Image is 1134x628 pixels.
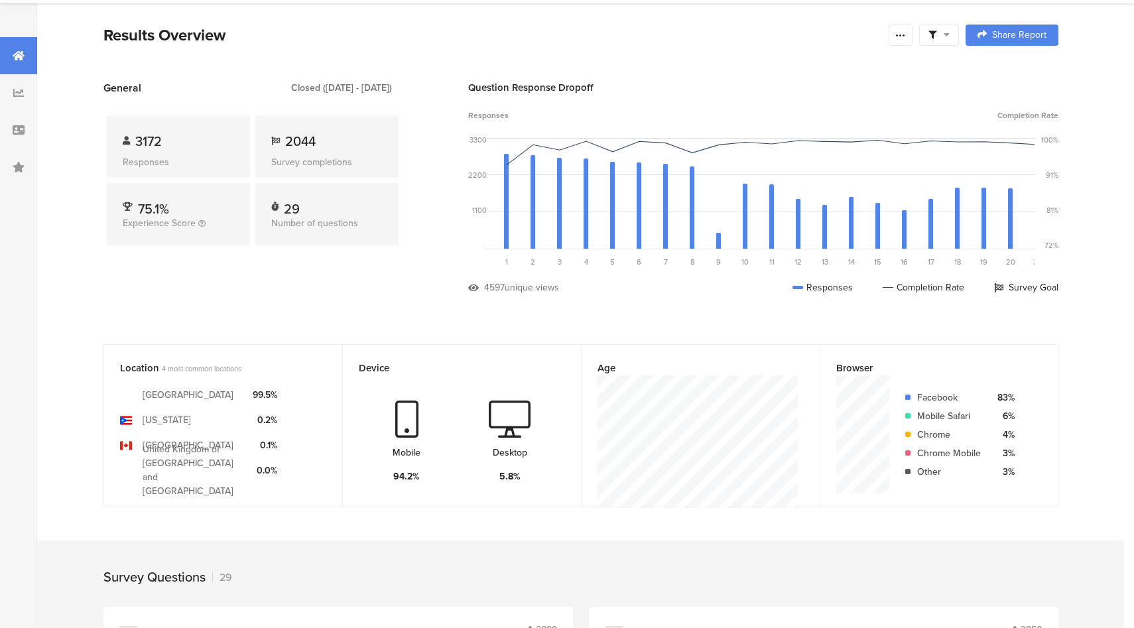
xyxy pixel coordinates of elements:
span: 19 [980,257,987,267]
span: 3 [558,257,562,267]
div: 4597 [484,281,505,294]
span: 7 [664,257,668,267]
div: Device [359,361,543,375]
div: 3300 [470,135,487,145]
div: United Kingdom of [GEOGRAPHIC_DATA] and [GEOGRAPHIC_DATA] [143,442,242,498]
span: Responses [468,109,509,121]
span: 8 [690,257,694,267]
span: 13 [822,257,828,267]
div: Survey Goal [994,281,1058,294]
span: 18 [954,257,961,267]
div: 3% [991,446,1015,460]
div: 0.2% [253,413,277,427]
span: 2044 [285,131,316,151]
div: 83% [991,391,1015,405]
div: unique views [505,281,559,294]
div: Survey completions [271,155,383,169]
span: 3172 [135,131,162,151]
div: 6% [991,409,1015,423]
div: [GEOGRAPHIC_DATA] [143,388,233,402]
div: 29 [212,570,232,585]
div: Closed ([DATE] - [DATE]) [291,81,392,95]
div: [US_STATE] [143,413,191,427]
span: 11 [769,257,775,267]
div: 0.1% [253,438,277,452]
div: Chrome [917,428,981,442]
div: Browser [836,361,1020,375]
div: Other [917,465,981,479]
span: Share Report [992,31,1046,40]
span: Completion Rate [997,109,1058,121]
div: Responses [123,155,234,169]
div: 91% [1046,170,1058,180]
span: 17 [928,257,934,267]
div: 4% [991,428,1015,442]
span: 5 [610,257,615,267]
div: Location [120,361,304,375]
div: 5.8% [499,470,521,483]
div: Mobile Safari [917,409,981,423]
span: 15 [874,257,881,267]
span: 10 [741,257,749,267]
span: 16 [901,257,908,267]
div: 81% [1046,205,1058,216]
span: 4 most common locations [162,363,241,374]
div: 99.5% [253,388,277,402]
div: 72% [1044,240,1058,251]
div: 29 [284,199,300,212]
div: 94.2% [393,470,420,483]
span: 6 [637,257,641,267]
span: 12 [794,257,802,267]
div: [GEOGRAPHIC_DATA] [143,438,233,452]
div: 1100 [472,205,487,216]
div: Responses [792,281,853,294]
span: General [103,80,141,95]
span: 14 [848,257,855,267]
div: 100% [1041,135,1058,145]
div: 0.0% [253,464,277,477]
span: Number of questions [271,216,358,230]
span: 20 [1006,257,1015,267]
span: Experience Score [123,216,196,230]
span: 75.1% [138,199,169,219]
div: 3% [991,465,1015,479]
div: Survey Questions [103,567,206,587]
div: 2200 [468,170,487,180]
span: 2 [531,257,535,267]
div: Results Overview [103,23,882,47]
span: 9 [716,257,721,267]
span: 4 [584,257,588,267]
div: Chrome Mobile [917,446,981,460]
span: 1 [505,257,508,267]
div: Age [598,361,782,375]
div: Facebook [917,391,981,405]
div: Mobile [393,446,420,460]
div: Desktop [493,446,527,460]
span: 21 [1033,257,1040,267]
div: Completion Rate [883,281,964,294]
div: Question Response Dropoff [468,80,1058,95]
